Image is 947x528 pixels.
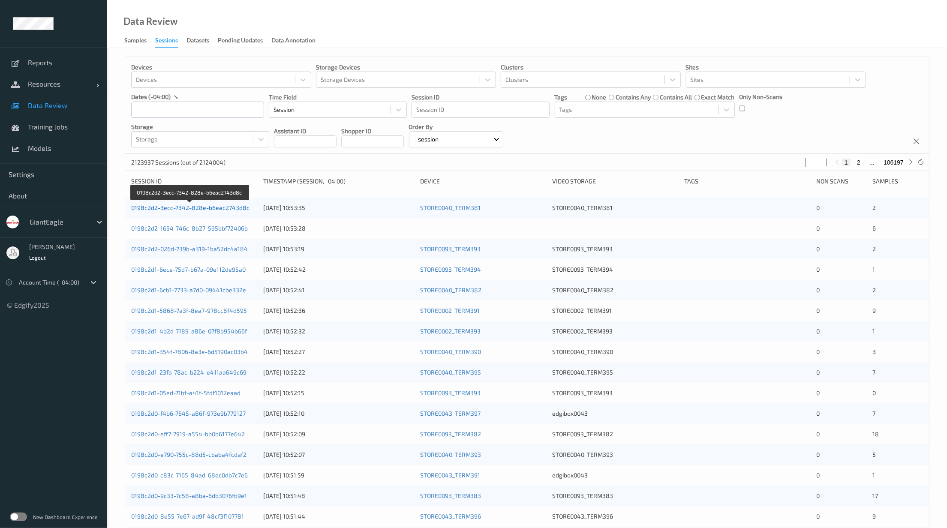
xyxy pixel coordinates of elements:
label: contains all [660,93,692,102]
a: Datasets [186,35,218,47]
a: 0198c2d1-5868-7a3f-8ea7-978cc8f4d595 [131,307,247,314]
a: STORE0043_TERM396 [420,513,481,520]
label: none [592,93,606,102]
span: 9 [872,307,876,314]
div: Pending Updates [218,36,263,47]
a: Data Annotation [271,35,324,47]
div: [DATE] 10:51:59 [263,471,415,480]
div: Tags [684,177,810,186]
a: 0198c2d1-6cb1-7733-a7d0-09441cbe332e [131,286,246,294]
div: [DATE] 10:52:42 [263,265,415,274]
span: 1 [872,266,875,273]
div: edgibox0043 [552,409,678,418]
p: Storage [131,123,269,131]
p: Sites [686,63,866,72]
a: STORE0040_TERM381 [420,204,481,211]
p: Tags [555,93,568,102]
button: 1 [842,159,851,166]
span: 0 [816,471,820,479]
div: STORE0002_TERM393 [552,327,678,336]
a: STORE0040_TERM390 [420,348,481,355]
div: Session ID [131,177,257,186]
div: Timestamp (Session, -04:00) [263,177,415,186]
span: 1 [872,327,875,335]
div: Datasets [186,36,209,47]
div: STORE0093_TERM382 [552,430,678,438]
div: [DATE] 10:52:32 [263,327,415,336]
a: 0198c2d2-3ecc-7342-828e-b6eac2743d8c [131,204,250,211]
span: 0 [816,348,820,355]
div: STORE0040_TERM395 [552,368,678,377]
span: 6 [872,225,876,232]
a: STORE0040_TERM382 [420,286,481,294]
div: Sessions [155,36,178,48]
div: Data Annotation [271,36,316,47]
div: STORE0040_TERM382 [552,286,678,294]
div: STORE0093_TERM393 [552,389,678,397]
div: [DATE] 10:52:27 [263,348,415,356]
a: STORE0043_TERM391 [420,471,480,479]
div: STORE0093_TERM394 [552,265,678,274]
div: [DATE] 10:52:36 [263,306,415,315]
div: Non Scans [816,177,867,186]
a: 0198c2d2-026d-739b-a319-1ba52dc4a184 [131,245,248,252]
p: Devices [131,63,311,72]
div: STORE0040_TERM393 [552,450,678,459]
p: dates (-04:00) [131,93,171,101]
p: Clusters [501,63,681,72]
p: Only Non-Scans [740,93,783,101]
p: Session ID [412,93,550,102]
div: STORE0040_TERM390 [552,348,678,356]
div: [DATE] 10:52:41 [263,286,415,294]
a: STORE0093_TERM383 [420,492,481,499]
p: Storage Devices [316,63,496,72]
span: 0 [816,369,820,376]
div: Data Review [123,17,177,26]
p: Assistant ID [274,127,337,135]
a: STORE0002_TERM393 [420,327,481,335]
p: Order By [409,123,504,131]
a: 0198c2d0-f4b6-7645-a86f-973e9b779127 [131,410,246,417]
a: 0198c2d1-6ece-75d7-b67a-09e112de95a0 [131,266,246,273]
div: [DATE] 10:51:44 [263,512,415,521]
span: 0 [816,266,820,273]
span: 0 [816,245,820,252]
div: Device [420,177,546,186]
div: STORE0040_TERM381 [552,204,678,212]
span: 18 [872,430,879,438]
span: 0 [816,204,820,211]
span: 0 [872,389,876,396]
div: STORE0002_TERM391 [552,306,678,315]
span: 0 [816,430,820,438]
label: contains any [616,93,651,102]
span: 0 [816,307,820,314]
div: [DATE] 10:52:15 [263,389,415,397]
span: 2 [872,245,876,252]
div: [DATE] 10:52:22 [263,368,415,377]
a: Samples [124,35,155,47]
p: session [415,135,442,144]
a: STORE0093_TERM393 [420,245,481,252]
span: 0 [816,327,820,335]
div: STORE0093_TERM393 [552,245,678,253]
div: Samples [872,177,923,186]
div: [DATE] 10:53:19 [263,245,415,253]
div: STORE0093_TERM383 [552,492,678,500]
div: Samples [124,36,147,47]
span: 0 [816,225,820,232]
a: STORE0093_TERM382 [420,430,481,438]
div: edgibox0043 [552,471,678,480]
span: 0 [816,286,820,294]
a: STORE0093_TERM394 [420,266,481,273]
button: ... [867,159,877,166]
span: 17 [872,492,878,499]
span: 9 [872,513,876,520]
a: 0198c2d1-4b2d-7189-a86e-07f8b954b66f [131,327,247,335]
span: 5 [872,451,876,458]
span: 0 [816,389,820,396]
button: 106197 [881,159,906,166]
a: 0198c2d1-05ed-71bf-a41f-5fdf1012eaad [131,389,241,396]
div: [DATE] 10:52:09 [263,430,415,438]
p: Shopper ID [341,127,404,135]
label: exact match [701,93,735,102]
